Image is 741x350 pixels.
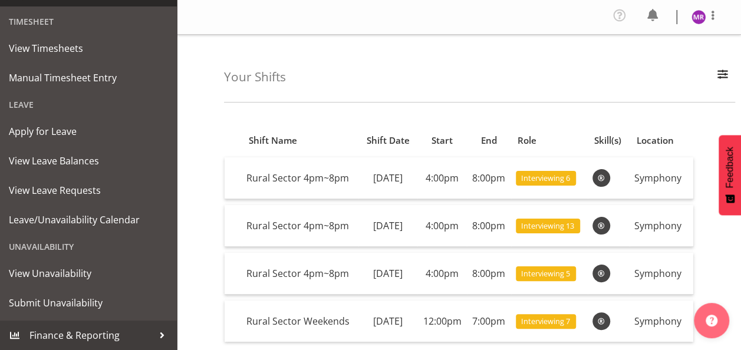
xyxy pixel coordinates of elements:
div: Shift Date [365,134,411,147]
td: 8:00pm [467,157,511,199]
div: Skill(s) [594,134,623,147]
span: View Timesheets [9,39,168,57]
td: Symphony [630,157,693,199]
td: Rural Sector 4pm~8pm [242,157,358,199]
td: 4:00pm [417,205,467,247]
td: 4:00pm [417,253,467,295]
td: 12:00pm [417,301,467,342]
span: Feedback [724,147,735,188]
td: [DATE] [358,205,417,247]
span: Manual Timesheet Entry [9,69,168,87]
span: Finance & Reporting [29,326,153,344]
span: Apply for Leave [9,123,168,140]
button: Feedback - Show survey [719,135,741,215]
img: minu-rana11870.jpg [691,10,706,24]
a: View Leave Requests [3,176,174,205]
span: Interviewing 5 [521,268,570,279]
a: View Leave Balances [3,146,174,176]
span: Leave/Unavailability Calendar [9,211,168,229]
a: View Timesheets [3,34,174,63]
a: Manual Timesheet Entry [3,63,174,93]
td: Rural Sector 4pm~8pm [242,205,358,247]
h4: Your Shifts [224,70,286,84]
td: Rural Sector Weekends [242,301,358,342]
span: Interviewing 13 [521,220,574,232]
td: Rural Sector 4pm~8pm [242,253,358,295]
span: Interviewing 7 [521,316,570,327]
div: Role [518,134,581,147]
div: Location [636,134,686,147]
div: End [473,134,504,147]
td: [DATE] [358,253,417,295]
a: View Unavailability [3,259,174,288]
div: Timesheet [3,9,174,34]
td: 4:00pm [417,157,467,199]
span: View Leave Balances [9,152,168,170]
button: Filter Employees [710,64,735,90]
td: 8:00pm [467,253,511,295]
td: Symphony [630,253,693,295]
td: [DATE] [358,157,417,199]
div: Shift Name [248,134,352,147]
td: 8:00pm [467,205,511,247]
a: Leave/Unavailability Calendar [3,205,174,235]
span: View Leave Requests [9,181,168,199]
a: Submit Unavailability [3,288,174,318]
span: View Unavailability [9,265,168,282]
a: Apply for Leave [3,117,174,146]
div: Leave [3,93,174,117]
td: Symphony [630,205,693,247]
div: Unavailability [3,235,174,259]
td: [DATE] [358,301,417,342]
div: Start [424,134,460,147]
span: Submit Unavailability [9,294,168,312]
td: 7:00pm [467,301,511,342]
span: Interviewing 6 [521,173,570,184]
img: help-xxl-2.png [706,315,717,326]
td: Symphony [630,301,693,342]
